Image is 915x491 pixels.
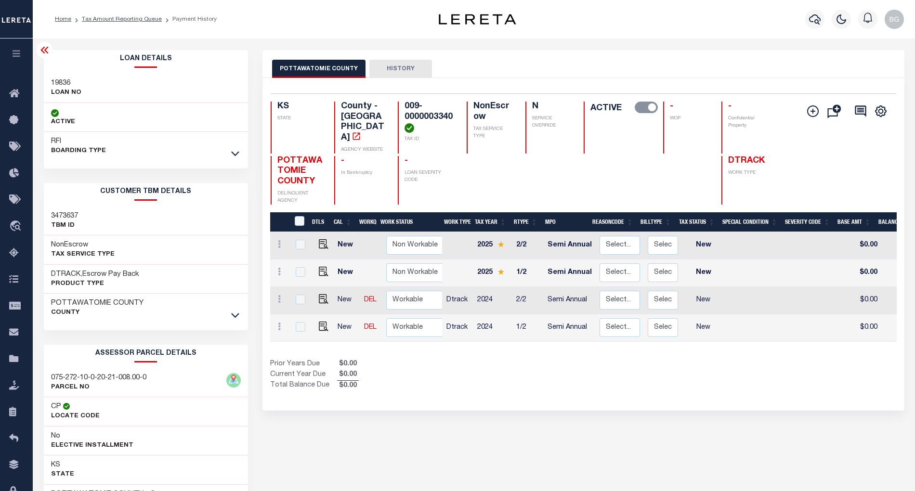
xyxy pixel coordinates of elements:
[51,373,146,383] h3: 075-272-10-0-20-21-008.00-0
[440,212,471,232] th: Work Type
[532,115,572,129] p: SERVICE OVERRIDE
[341,102,386,143] h4: County - [GEOGRAPHIC_DATA]
[512,287,544,314] td: 2/2
[541,212,589,232] th: MPO
[51,211,78,221] h3: 3473637
[473,287,512,314] td: 2024
[355,212,377,232] th: WorkQ
[364,297,377,303] a: DEL
[44,50,248,68] h2: Loan Details
[473,232,512,259] td: 2025
[51,137,106,146] h3: RFI
[405,169,455,184] p: LOAN SEVERITY CODE
[337,370,359,380] span: $0.00
[334,232,361,259] td: New
[405,136,455,143] p: TAX ID
[270,380,337,391] td: Total Balance Due
[272,60,366,78] button: POTTAWATOMIE COUNTY
[728,102,732,111] span: -
[682,314,725,342] td: New
[51,279,139,289] p: Product Type
[834,212,875,232] th: Base Amt: activate to sort column ascending
[51,308,144,318] p: County
[51,441,133,451] p: Elective Installment
[670,102,673,111] span: -
[544,287,596,314] td: Semi Annual
[405,156,408,165] span: -
[544,232,596,259] td: Semi Annual
[544,259,596,287] td: Semi Annual
[682,259,725,287] td: New
[637,212,675,232] th: BillType: activate to sort column ascending
[544,314,596,342] td: Semi Annual
[377,212,442,232] th: Work Status
[51,270,139,279] h3: DTRACK,Escrow Pay Back
[277,102,323,112] h4: KS
[728,169,773,177] p: WORK TYPE
[532,102,572,112] h4: N
[840,232,881,259] td: $0.00
[270,212,288,232] th: &nbsp;&nbsp;&nbsp;&nbsp;&nbsp;&nbsp;&nbsp;&nbsp;&nbsp;&nbsp;
[277,115,323,122] p: STATE
[337,359,359,370] span: $0.00
[341,146,386,154] p: AGENCY WEBSITE
[341,156,344,165] span: -
[51,240,115,250] h3: NonEscrow
[277,190,323,205] p: DELINQUENT AGENCY
[308,212,330,232] th: DTLS
[334,259,361,287] td: New
[51,412,100,421] p: Locate Code
[512,259,544,287] td: 1/2
[728,156,765,165] span: DTRACK
[51,460,74,470] h3: KS
[473,102,513,122] h4: NonEscrow
[473,126,513,140] p: TAX SERVICE TYPE
[44,345,248,362] h2: ASSESSOR PARCEL DETAILS
[334,287,361,314] td: New
[51,470,74,479] p: State
[51,117,75,127] p: ACTIVE
[51,78,81,88] h3: 19836
[330,212,355,232] th: CAL: activate to sort column ascending
[44,183,248,201] h2: CUSTOMER TBM DETAILS
[405,102,455,133] h4: 009-0000003340
[439,14,516,25] img: logo-dark.svg
[512,232,544,259] td: 2/2
[270,359,337,370] td: Prior Years Due
[840,287,881,314] td: $0.00
[471,212,510,232] th: Tax Year: activate to sort column ascending
[337,381,359,391] span: $0.00
[497,269,504,275] img: Star.svg
[670,115,710,122] p: WOP
[341,169,386,177] p: In Bankruptcy
[51,88,81,98] p: LOAN NO
[369,60,432,78] button: HISTORY
[51,383,146,392] p: PARCEL NO
[443,287,473,314] td: Dtrack
[840,314,881,342] td: $0.00
[270,370,337,380] td: Current Year Due
[781,212,834,232] th: Severity Code: activate to sort column ascending
[497,241,504,247] img: Star.svg
[885,10,904,29] img: svg+xml;base64,PHN2ZyB4bWxucz0iaHR0cDovL3d3dy53My5vcmcvMjAwMC9zdmciIHBvaW50ZXItZXZlbnRzPSJub25lIi...
[510,212,541,232] th: RType: activate to sort column ascending
[51,298,144,308] h3: POTTAWATOMIE COUNTY
[719,212,781,232] th: Special Condition: activate to sort column ascending
[277,156,322,186] span: POTTAWATOMIE COUNTY
[512,314,544,342] td: 1/2
[51,431,60,441] h3: No
[51,250,115,259] p: Tax Service Type
[728,115,773,129] p: Confidential Property
[473,259,512,287] td: 2025
[473,314,512,342] td: 2024
[82,16,162,22] a: Tax Amount Reporting Queue
[364,324,377,331] a: DEL
[51,402,61,412] h3: CP
[675,212,719,232] th: Tax Status: activate to sort column ascending
[682,232,725,259] td: New
[590,102,622,115] label: ACTIVE
[334,314,361,342] td: New
[443,314,473,342] td: Dtrack
[162,15,217,24] li: Payment History
[9,220,25,233] i: travel_explore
